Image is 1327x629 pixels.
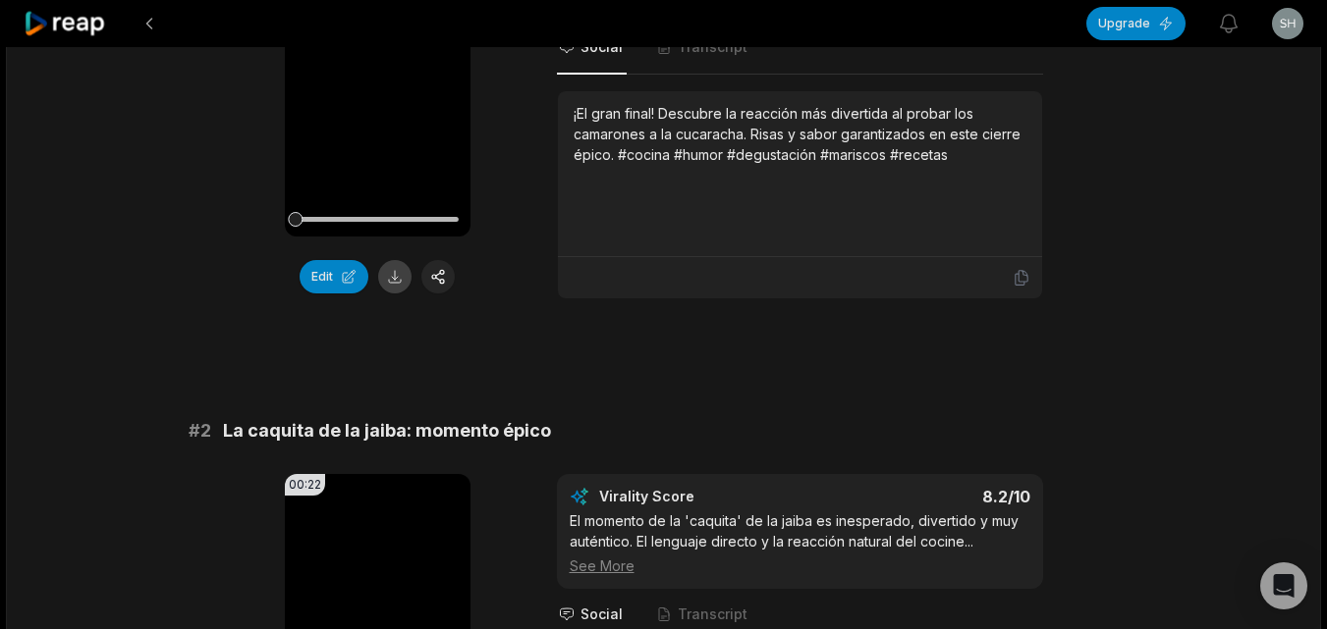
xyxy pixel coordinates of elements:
[189,417,211,445] span: # 2
[581,37,623,57] span: Social
[300,260,368,293] button: Edit
[570,555,1030,576] div: See More
[1260,562,1307,609] div: Open Intercom Messenger
[557,22,1043,75] nav: Tabs
[223,417,551,445] span: La caquita de la jaiba: momento épico
[678,604,747,624] span: Transcript
[1086,7,1186,40] button: Upgrade
[574,103,1026,165] div: ¡El gran final! Descubre la reacción más divertida al probar los camarones a la cucaracha. Risas ...
[599,487,810,506] div: Virality Score
[819,487,1030,506] div: 8.2 /10
[570,510,1030,576] div: El momento de la 'caquita' de la jaiba es inesperado, divertido y muy auténtico. El lenguaje dire...
[581,604,623,624] span: Social
[678,37,747,57] span: Transcript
